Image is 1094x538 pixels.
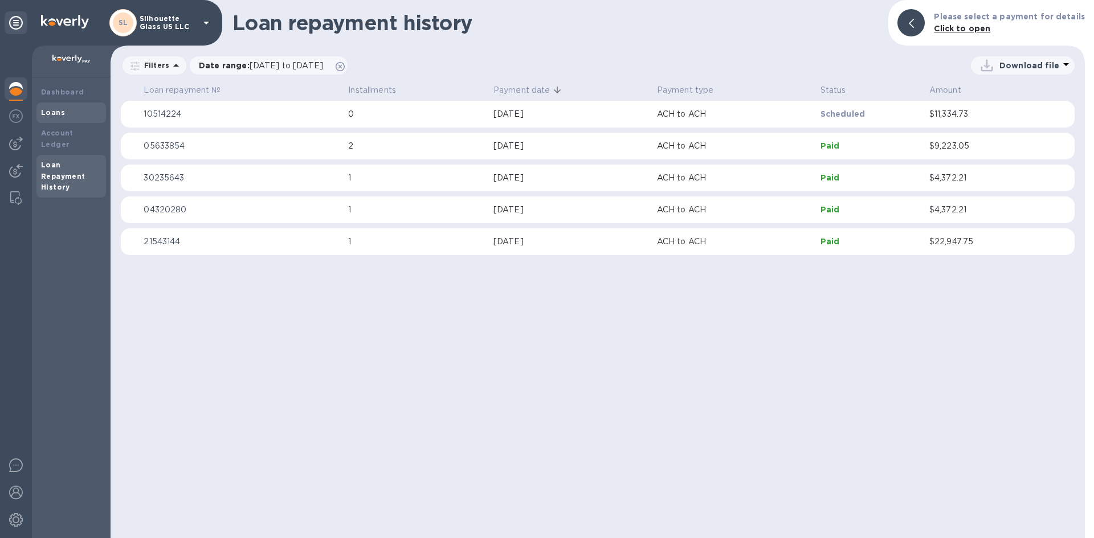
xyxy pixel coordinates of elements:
p: $11,334.73 [929,108,1033,120]
div: [DATE] [493,172,648,184]
p: Status [820,84,846,96]
p: Amount [929,84,961,96]
p: ACH to ACH [657,108,811,120]
img: Foreign exchange [9,109,23,123]
h1: Loan repayment history [232,11,879,35]
p: Paid [820,140,920,151]
p: ACH to ACH [657,236,811,248]
p: 21543144 [144,236,339,248]
p: Installments [348,84,396,96]
p: 10514224 [144,108,339,120]
p: 05633854 [144,140,339,152]
p: Payment type [657,84,714,96]
span: Payment date [493,84,565,96]
p: ACH to ACH [657,172,811,184]
p: Scheduled [820,108,920,120]
b: Loans [41,108,65,117]
div: [DATE] [493,108,648,120]
p: $4,372.21 [929,172,1033,184]
p: 0 [348,108,484,120]
span: Installments [348,84,411,96]
p: Paid [820,204,920,215]
b: Please select a payment for details [934,12,1085,21]
p: Date range : [199,60,329,71]
span: Loan repayment № [144,84,235,96]
img: Logo [41,15,89,28]
p: 2 [348,140,484,152]
p: Silhouette Glass US LLC [140,15,197,31]
b: SL [119,18,128,27]
b: Account Ledger [41,129,74,149]
p: $22,947.75 [929,236,1033,248]
p: Download file [999,60,1059,71]
p: 30235643 [144,172,339,184]
p: ACH to ACH [657,204,811,216]
p: Loan repayment № [144,84,221,96]
p: 1 [348,236,484,248]
b: Click to open [934,24,990,33]
p: Payment date [493,84,550,96]
p: Filters [140,60,169,70]
span: [DATE] to [DATE] [250,61,323,70]
p: 1 [348,172,484,184]
p: Paid [820,172,920,183]
span: Amount [929,84,976,96]
p: 04320280 [144,204,339,216]
p: $4,372.21 [929,204,1033,216]
p: 1 [348,204,484,216]
b: Loan Repayment History [41,161,85,192]
div: [DATE] [493,204,648,216]
p: $9,223.05 [929,140,1033,152]
div: Date range:[DATE] to [DATE] [190,56,348,75]
p: ACH to ACH [657,140,811,152]
p: Paid [820,236,920,247]
b: Dashboard [41,88,84,96]
div: Unpin categories [5,11,27,34]
span: Payment type [657,84,729,96]
div: [DATE] [493,236,648,248]
span: Status [820,84,861,96]
div: [DATE] [493,140,648,152]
